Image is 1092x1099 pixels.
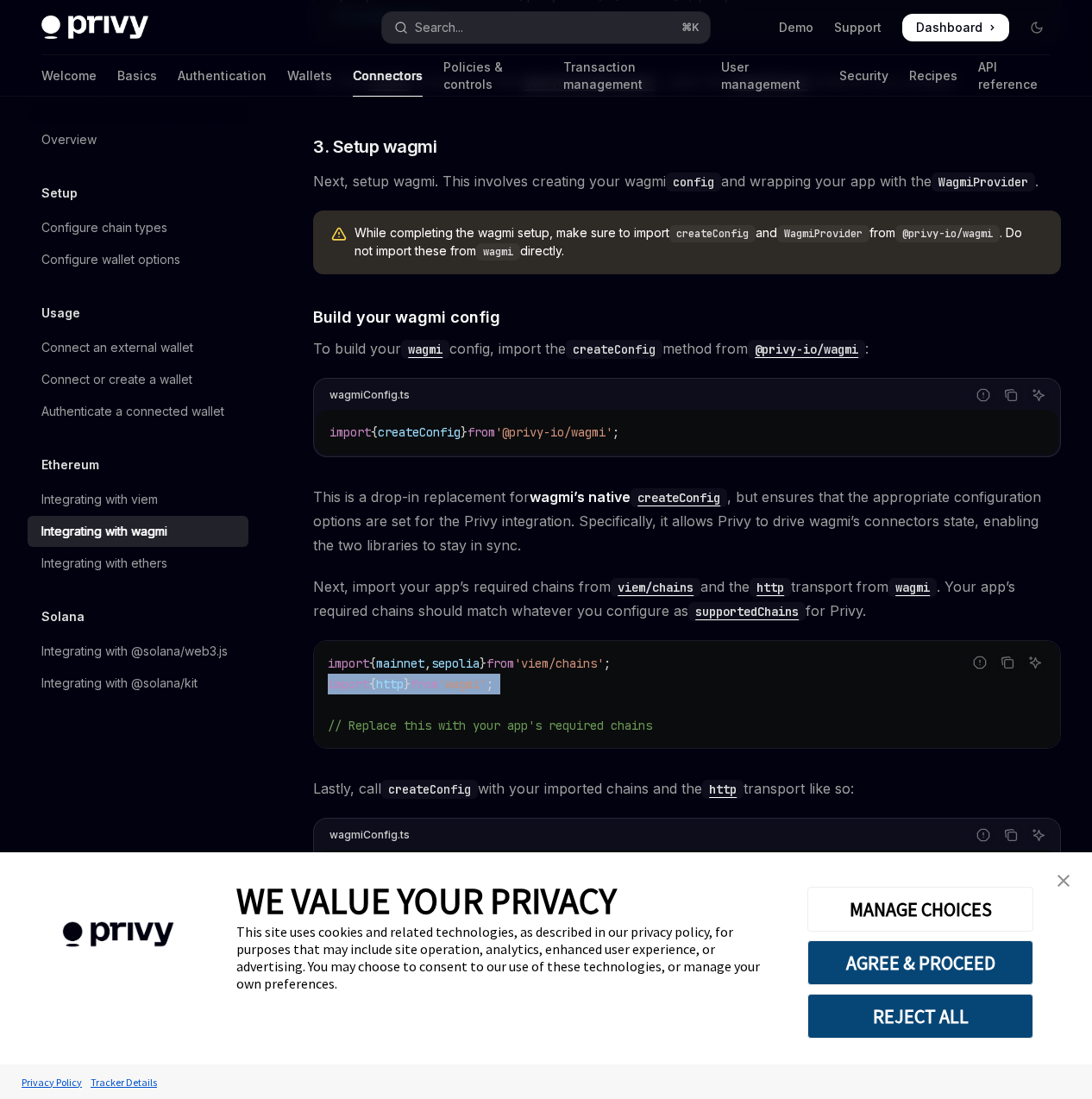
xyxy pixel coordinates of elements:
[895,225,1000,242] code: @privy-io/wagmi
[972,384,995,406] button: Report incorrect code
[415,17,463,38] div: Search...
[378,424,461,440] span: createConfig
[41,489,158,510] div: Integrating with viem
[909,55,957,97] a: Recipes
[1000,384,1022,406] button: Copy the contents from the code block
[530,488,727,506] a: wagmi’s nativecreateConfig
[604,656,611,671] span: ;
[330,226,348,243] svg: Warning
[287,55,332,97] a: Wallets
[669,225,756,242] code: createConfig
[424,656,431,671] span: ,
[41,303,80,323] h5: Usage
[748,340,865,359] code: @privy-io/wagmi
[313,135,436,159] span: 3. Setup wagmi
[41,521,167,542] div: Integrating with wagmi
[28,364,248,395] a: Connect or create a wallet
[313,169,1061,193] span: Next, setup wagmi. This involves creating your wagmi and wrapping your app with the .
[313,305,500,329] span: Build your wagmi config
[353,55,423,97] a: Connectors
[328,718,652,733] span: // Replace this with your app's required chains
[41,641,228,662] div: Integrating with @solana/web3.js
[17,1067,86,1097] a: Privacy Policy
[28,484,248,515] a: Integrating with viem
[41,673,198,694] div: Integrating with @solana/kit
[369,676,376,692] span: {
[839,55,888,97] a: Security
[41,401,224,422] div: Authenticate a connected wallet
[376,656,424,671] span: mainnet
[631,488,727,507] code: createConfig
[1057,875,1070,887] img: close banner
[28,124,248,155] a: Overview
[41,217,167,238] div: Configure chain types
[26,897,210,972] img: company logo
[41,55,97,97] a: Welcome
[969,651,991,674] button: Report incorrect code
[978,55,1051,97] a: API reference
[888,578,937,595] a: wagmi
[28,396,248,427] a: Authenticate a connected wallet
[612,424,619,440] span: ;
[779,19,813,36] a: Demo
[721,55,819,97] a: User management
[28,548,248,579] a: Integrating with ethers
[41,553,167,574] div: Integrating with ethers
[329,424,371,440] span: import
[1000,824,1022,846] button: Copy the contents from the code block
[807,887,1033,932] button: MANAGE CHOICES
[86,1067,161,1097] a: Tracker Details
[666,173,721,192] code: config
[411,676,438,692] span: from
[1027,384,1050,406] button: Ask AI
[28,244,248,275] a: Configure wallet options
[486,656,514,671] span: from
[750,578,791,595] a: http
[1046,863,1081,898] a: close banner
[932,173,1035,192] code: WagmiProvider
[41,606,85,627] h5: Solana
[328,676,369,692] span: import
[476,243,520,261] code: wagmi
[777,225,869,242] code: WagmiProvider
[355,224,1044,261] span: While completing the wagmi setup, make sure to import and from . Do not import these from directly.
[702,780,744,799] code: http
[688,602,806,619] a: supportedChains
[566,340,662,359] code: createConfig
[369,656,376,671] span: {
[750,578,791,597] code: http
[563,55,700,97] a: Transaction management
[834,19,882,36] a: Support
[41,337,193,358] div: Connect an external wallet
[681,21,700,35] span: ⌘ K
[376,676,404,692] span: http
[888,578,937,597] code: wagmi
[41,249,180,270] div: Configure wallet options
[28,516,248,547] a: Integrating with wagmi
[461,424,468,440] span: }
[381,780,478,799] code: createConfig
[41,369,192,390] div: Connect or create a wallet
[28,668,248,699] a: Integrating with @solana/kit
[313,776,1061,801] span: Lastly, call with your imported chains and the transport like so:
[313,336,1061,361] span: To build your config, import the method from :
[702,780,744,797] a: http
[807,994,1033,1039] button: REJECT ALL
[329,384,410,406] div: wagmiConfig.ts
[28,636,248,667] a: Integrating with @solana/web3.js
[382,12,709,43] button: Open search
[486,676,493,692] span: ;
[1023,14,1051,41] button: Toggle dark mode
[514,656,604,671] span: 'viem/chains'
[480,656,486,671] span: }
[41,455,99,475] h5: Ethereum
[404,676,411,692] span: }
[688,602,806,621] code: supportedChains
[438,676,486,692] span: 'wagmi'
[313,575,1061,623] span: Next, import your app’s required chains from and the transport from . Your app’s required chains ...
[28,212,248,243] a: Configure chain types
[495,424,612,440] span: '@privy-io/wagmi'
[1027,824,1050,846] button: Ask AI
[41,183,78,204] h5: Setup
[328,656,369,671] span: import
